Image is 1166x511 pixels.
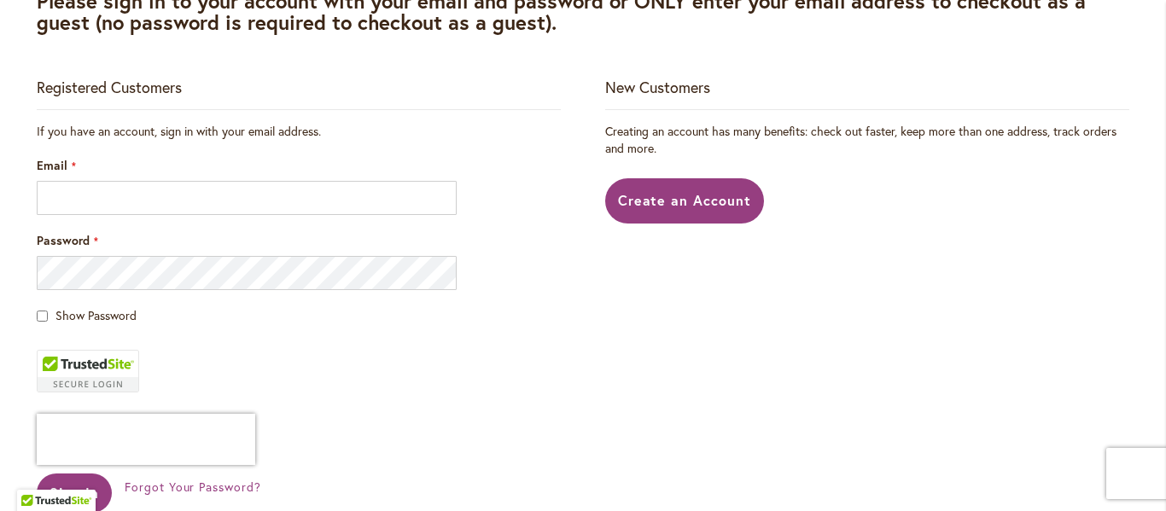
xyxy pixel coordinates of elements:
[605,77,710,97] strong: New Customers
[605,178,765,224] a: Create an Account
[125,479,261,496] a: Forgot Your Password?
[13,450,61,498] iframe: Launch Accessibility Center
[50,484,99,502] span: Sign In
[605,123,1129,157] p: Creating an account has many benefits: check out faster, keep more than one address, track orders...
[55,307,137,323] span: Show Password
[37,123,561,140] div: If you have an account, sign in with your email address.
[37,414,255,465] iframe: reCAPTCHA
[37,350,139,392] div: TrustedSite Certified
[37,77,182,97] strong: Registered Customers
[37,157,67,173] span: Email
[618,191,752,209] span: Create an Account
[125,479,261,495] span: Forgot Your Password?
[37,232,90,248] span: Password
